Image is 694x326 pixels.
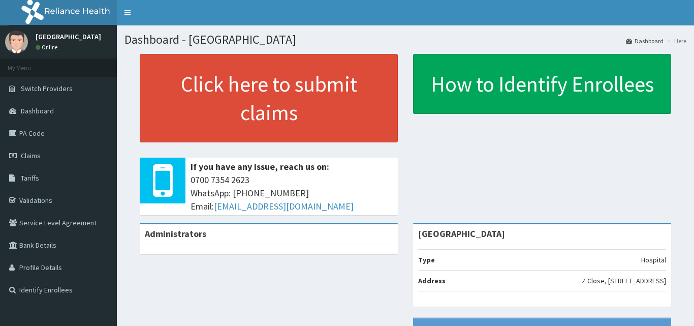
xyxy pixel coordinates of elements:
span: 0700 7354 2623 WhatsApp: [PHONE_NUMBER] Email: [191,173,393,213]
a: Online [36,44,60,51]
a: Dashboard [626,37,664,45]
p: Hospital [641,255,666,265]
b: Address [418,276,446,285]
p: Z Close, [STREET_ADDRESS] [582,276,666,286]
span: Dashboard [21,106,54,115]
img: User Image [5,31,28,53]
span: Switch Providers [21,84,73,93]
a: How to Identify Enrollees [413,54,671,114]
span: Tariffs [21,173,39,183]
b: Administrators [145,228,206,240]
h1: Dashboard - [GEOGRAPHIC_DATA] [124,33,686,46]
li: Here [665,37,686,45]
a: [EMAIL_ADDRESS][DOMAIN_NAME] [214,200,354,212]
span: Claims [21,151,41,160]
strong: [GEOGRAPHIC_DATA] [418,228,505,240]
p: [GEOGRAPHIC_DATA] [36,33,101,40]
b: Type [418,255,435,264]
a: Click here to submit claims [140,54,398,142]
b: If you have any issue, reach us on: [191,161,329,172]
